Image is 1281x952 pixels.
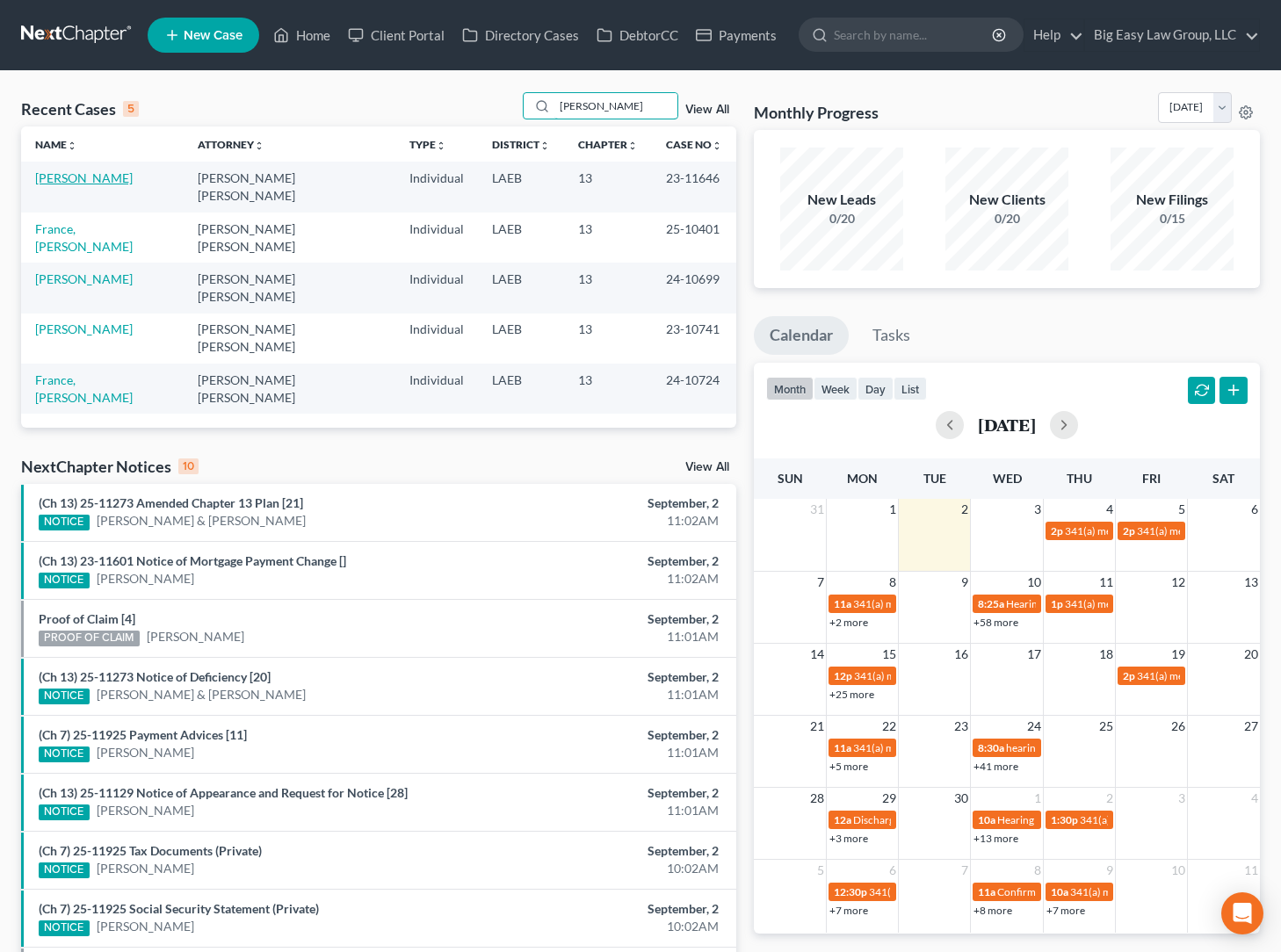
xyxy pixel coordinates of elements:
a: +5 more [829,760,868,773]
span: 7 [959,860,970,881]
td: Individual [395,162,478,212]
button: week [814,377,858,400]
div: 5 [123,101,139,117]
i: unfold_more [67,141,77,151]
td: 24-10699 [652,263,736,313]
a: (Ch 7) 25-11925 Payment Advices [11] [39,727,247,742]
span: Wed [993,471,1022,486]
span: New Case [184,29,242,42]
span: 6 [1249,499,1260,520]
td: 13 [564,263,652,313]
span: 8:30a [978,741,1004,754]
span: 10 [1169,860,1187,881]
span: Mon [847,471,878,486]
div: NOTICE [39,746,90,762]
a: Districtunfold_more [492,138,550,151]
span: 2 [1104,788,1115,809]
span: 341(a) meeting for [PERSON_NAME] [1065,524,1234,537]
span: 10a [1051,885,1068,898]
span: 13 [1242,572,1260,593]
span: 15 [880,644,898,665]
h3: Monthly Progress [754,102,879,123]
a: Directory Cases [453,19,588,51]
span: 3 [1032,499,1043,520]
div: NextChapter Notices [21,456,199,477]
div: New Filings [1111,190,1234,210]
span: 4 [1104,499,1115,520]
a: View All [685,104,729,116]
a: Case Nounfold_more [666,138,722,151]
span: 11a [978,885,995,898]
a: Tasks [857,316,926,355]
span: 10a [978,813,995,826]
span: 8 [1032,860,1043,881]
span: 7 [815,572,826,593]
a: Calendar [754,316,849,355]
td: 13 [564,162,652,212]
td: 24-10724 [652,364,736,414]
a: (Ch 7) 25-11925 Tax Documents (Private) [39,843,262,858]
a: [PERSON_NAME] & [PERSON_NAME] [97,686,306,703]
span: 14 [808,644,826,665]
button: day [858,377,894,400]
span: Sun [778,471,803,486]
td: [PERSON_NAME] [PERSON_NAME] [184,162,395,212]
span: 341(a) meeting for [PERSON_NAME] [1080,813,1249,826]
td: [PERSON_NAME] [PERSON_NAME] [184,364,395,414]
span: 12p [834,669,852,682]
td: 13 [564,364,652,414]
div: 10 [178,458,199,474]
a: (Ch 13) 25-11129 Notice of Appearance and Request for Notice [28] [39,785,408,800]
td: LAEB [478,263,564,313]
a: [PERSON_NAME] [97,860,194,877]
span: 341(a) meeting for [PERSON_NAME] [854,669,1024,682]
span: Sat [1212,471,1234,486]
div: NOTICE [39,689,90,704]
div: PROOF OF CLAIM [39,631,140,646]
a: +58 more [973,616,1018,629]
span: 341(a) meeting for [PERSON_NAME] [853,597,1023,610]
a: (Ch 13) 25-11273 Amended Chapter 13 Plan [21] [39,495,303,510]
div: New Clients [945,190,1068,210]
span: Tue [923,471,946,486]
a: Typeunfold_more [409,138,446,151]
span: 16 [952,644,970,665]
div: September, 2 [503,552,719,570]
span: 31 [808,499,826,520]
div: Recent Cases [21,98,139,119]
a: View All [685,461,729,473]
td: LAEB [478,314,564,364]
div: 11:01AM [503,744,719,761]
div: NOTICE [39,804,90,820]
span: Hearing for [PERSON_NAME] [997,813,1134,826]
td: 23-11646 [652,162,736,212]
td: LAEB [478,162,564,212]
a: (Ch 7) 25-11925 Social Security Statement (Private) [39,901,319,916]
span: Thu [1067,471,1092,486]
a: [PERSON_NAME] [97,802,194,819]
td: LAEB [478,364,564,414]
span: 29 [880,788,898,809]
span: 2p [1123,524,1135,537]
a: +41 more [973,760,1018,773]
button: list [894,377,927,400]
a: +13 more [973,832,1018,845]
div: 11:02AM [503,512,719,530]
a: Help [1024,19,1083,51]
a: Client Portal [339,19,453,51]
i: unfold_more [627,141,638,151]
div: NOTICE [39,515,90,530]
a: +3 more [829,832,868,845]
a: Nameunfold_more [35,138,77,151]
span: 12:30p [834,885,867,898]
i: unfold_more [712,141,722,151]
input: Search by name... [834,18,995,51]
div: 11:02AM [503,570,719,588]
span: 1 [1032,788,1043,809]
div: September, 2 [503,900,719,918]
td: Individual [395,263,478,313]
a: [PERSON_NAME] [35,271,133,286]
a: France, [PERSON_NAME] [35,372,133,405]
i: unfold_more [539,141,550,151]
span: 9 [1104,860,1115,881]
